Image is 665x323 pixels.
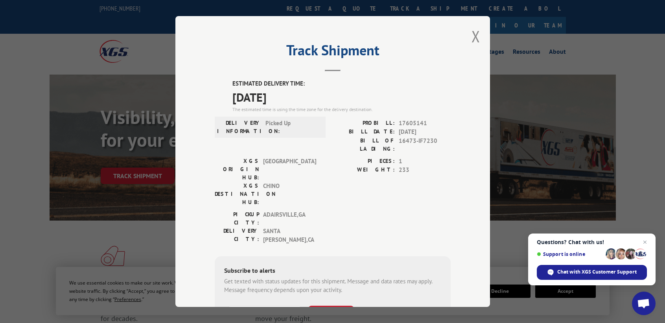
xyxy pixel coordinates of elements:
[472,26,480,47] button: Close modal
[263,210,316,227] span: ADAIRSVILLE , GA
[399,137,451,153] span: 16473-IF7230
[263,157,316,182] span: [GEOGRAPHIC_DATA]
[265,119,319,135] span: Picked Up
[224,277,441,295] div: Get texted with status updates for this shipment. Message and data rates may apply. Message frequ...
[537,251,603,257] span: Support is online
[232,88,451,106] span: [DATE]
[632,292,656,315] div: Open chat
[215,182,259,206] label: XGS DESTINATION HUB:
[640,237,650,247] span: Close chat
[537,265,647,280] div: Chat with XGS Customer Support
[333,166,395,175] label: WEIGHT:
[557,268,637,276] span: Chat with XGS Customer Support
[215,45,451,60] h2: Track Shipment
[217,119,262,135] label: DELIVERY INFORMATION:
[308,306,354,322] button: SUBSCRIBE
[215,157,259,182] label: XGS ORIGIN HUB:
[215,210,259,227] label: PICKUP CITY:
[333,157,395,166] label: PIECES:
[333,128,395,137] label: BILL DATE:
[263,227,316,245] span: SANTA [PERSON_NAME] , CA
[232,79,451,88] label: ESTIMATED DELIVERY TIME:
[537,239,647,245] span: Questions? Chat with us!
[224,266,441,277] div: Subscribe to alerts
[333,119,395,128] label: PROBILL:
[215,227,259,245] label: DELIVERY CITY:
[227,306,302,322] input: Phone Number
[333,137,395,153] label: BILL OF LADING:
[232,106,451,113] div: The estimated time is using the time zone for the delivery destination.
[263,182,316,206] span: CHINO
[399,166,451,175] span: 233
[399,119,451,128] span: 17605141
[399,157,451,166] span: 1
[399,128,451,137] span: [DATE]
